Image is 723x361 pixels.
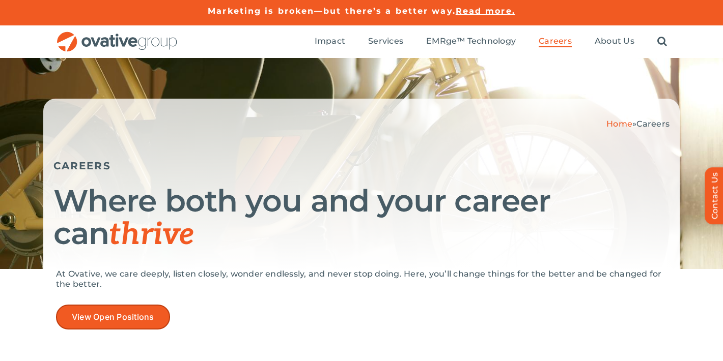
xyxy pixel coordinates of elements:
[315,25,667,58] nav: Menu
[595,36,634,47] a: About Us
[53,160,670,172] h5: CAREERS
[606,119,670,129] span: »
[426,36,516,46] span: EMRge™ Technology
[636,119,670,129] span: Careers
[208,6,456,16] a: Marketing is broken—but there’s a better way.
[56,31,178,40] a: OG_Full_horizontal_RGB
[595,36,634,46] span: About Us
[456,6,515,16] a: Read more.
[109,217,194,253] span: thrive
[56,269,667,289] p: At Ovative, we care deeply, listen closely, wonder endlessly, and never stop doing. Here, you’ll ...
[539,36,572,47] a: Careers
[315,36,345,47] a: Impact
[606,119,632,129] a: Home
[53,185,670,251] h1: Where both you and your career can
[426,36,516,47] a: EMRge™ Technology
[657,36,667,47] a: Search
[72,312,154,322] span: View Open Positions
[368,36,403,46] span: Services
[56,305,170,329] a: View Open Positions
[539,36,572,46] span: Careers
[315,36,345,46] span: Impact
[368,36,403,47] a: Services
